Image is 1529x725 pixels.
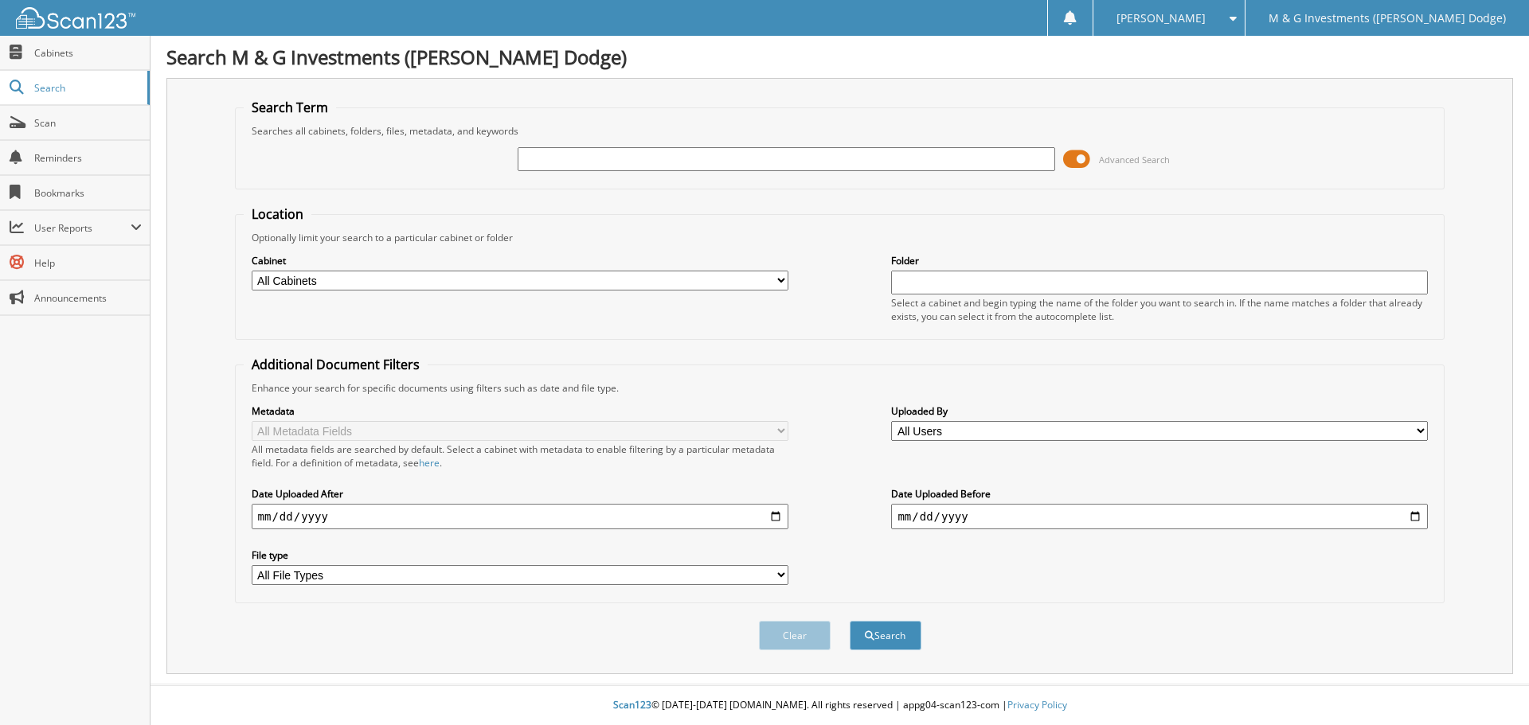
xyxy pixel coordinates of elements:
span: Reminders [34,151,142,165]
img: scan123-logo-white.svg [16,7,135,29]
input: end [891,504,1428,529]
span: User Reports [34,221,131,235]
span: Announcements [34,291,142,305]
span: Scan [34,116,142,130]
button: Clear [759,621,831,650]
span: M & G Investments ([PERSON_NAME] Dodge) [1269,14,1506,23]
button: Search [850,621,921,650]
span: [PERSON_NAME] [1116,14,1206,23]
div: Select a cabinet and begin typing the name of the folder you want to search in. If the name match... [891,296,1428,323]
label: Cabinet [252,254,788,267]
legend: Location [244,205,311,223]
label: Metadata [252,404,788,418]
label: Date Uploaded Before [891,487,1428,501]
div: Optionally limit your search to a particular cabinet or folder [244,231,1437,244]
a: Privacy Policy [1007,698,1067,711]
input: start [252,504,788,529]
span: Scan123 [613,698,651,711]
div: Searches all cabinets, folders, files, metadata, and keywords [244,124,1437,138]
label: Date Uploaded After [252,487,788,501]
div: Enhance your search for specific documents using filters such as date and file type. [244,381,1437,395]
label: Folder [891,254,1428,267]
h1: Search M & G Investments ([PERSON_NAME] Dodge) [166,44,1513,70]
span: Help [34,256,142,270]
legend: Additional Document Filters [244,356,428,373]
div: All metadata fields are searched by default. Select a cabinet with metadata to enable filtering b... [252,442,788,470]
span: Search [34,81,139,95]
label: Uploaded By [891,404,1428,418]
a: here [419,456,440,470]
span: Cabinets [34,46,142,60]
div: © [DATE]-[DATE] [DOMAIN_NAME]. All rights reserved | appg04-scan123-com | [151,686,1529,725]
legend: Search Term [244,99,336,116]
label: File type [252,548,788,562]
span: Bookmarks [34,186,142,200]
span: Advanced Search [1099,154,1170,166]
